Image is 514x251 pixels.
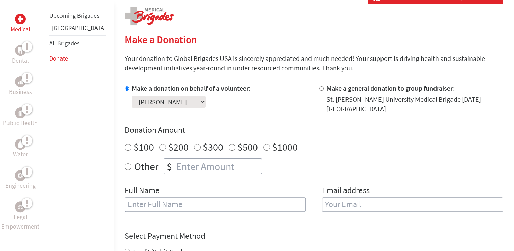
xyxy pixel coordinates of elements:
[15,170,26,181] div: Engineering
[125,7,174,25] img: logo-medical.png
[125,124,503,135] h4: Donation Amount
[13,139,28,159] a: WaterWater
[49,35,106,51] li: All Brigades
[9,87,32,97] p: Business
[13,150,28,159] p: Water
[5,170,36,190] a: EngineeringEngineering
[326,84,455,93] label: Make a general donation to group fundraiser:
[49,12,100,19] a: Upcoming Brigades
[237,140,258,153] label: $500
[203,140,223,153] label: $300
[11,14,30,34] a: MedicalMedical
[125,231,503,241] h4: Select Payment Method
[49,8,106,23] li: Upcoming Brigades
[132,84,251,93] label: Make a donation on behalf of a volunteer:
[1,201,39,231] a: Legal EmpowermentLegal Empowerment
[134,158,158,174] label: Other
[15,45,26,56] div: Dental
[18,79,23,84] img: Business
[18,173,23,178] img: Engineering
[3,118,38,128] p: Public Health
[134,140,154,153] label: $100
[11,24,30,34] p: Medical
[18,140,23,148] img: Water
[15,14,26,24] div: Medical
[1,212,39,231] p: Legal Empowerment
[12,56,29,65] p: Dental
[49,54,68,62] a: Donate
[9,76,32,97] a: BusinessBusiness
[125,185,159,197] label: Full Name
[3,107,38,128] a: Public HealthPublic Health
[18,110,23,116] img: Public Health
[18,47,23,53] img: Dental
[5,181,36,190] p: Engineering
[326,95,503,114] div: St. [PERSON_NAME] University Medical Brigade [DATE] [GEOGRAPHIC_DATA]
[125,54,503,73] p: Your donation to Global Brigades USA is sincerely appreciated and much needed! Your support is dr...
[125,33,503,46] h2: Make a Donation
[12,45,29,65] a: DentalDental
[15,76,26,87] div: Business
[272,140,298,153] label: $1000
[322,197,503,212] input: Your Email
[18,16,23,22] img: Medical
[125,197,306,212] input: Enter Full Name
[322,185,370,197] label: Email address
[164,159,175,174] div: $
[15,139,26,150] div: Water
[168,140,189,153] label: $200
[49,23,106,35] li: Panama
[49,51,106,66] li: Donate
[15,107,26,118] div: Public Health
[15,201,26,212] div: Legal Empowerment
[52,24,106,32] a: [GEOGRAPHIC_DATA]
[175,159,262,174] input: Enter Amount
[49,39,80,47] a: All Brigades
[18,205,23,209] img: Legal Empowerment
